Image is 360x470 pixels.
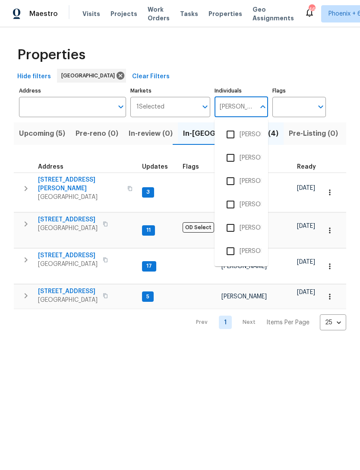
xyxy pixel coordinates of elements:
[38,193,122,201] span: [GEOGRAPHIC_DATA]
[143,227,154,234] span: 11
[297,223,315,229] span: [DATE]
[221,149,261,167] li: [PERSON_NAME]
[115,101,127,113] button: Open
[272,88,326,93] label: Flags
[17,51,85,59] span: Properties
[180,11,198,17] span: Tasks
[221,242,261,260] li: [PERSON_NAME]
[188,314,346,330] nav: Pagination Navigation
[221,294,267,300] span: [PERSON_NAME]
[309,5,315,14] div: 46
[266,318,309,327] p: Items Per Page
[315,101,327,113] button: Open
[38,287,98,296] span: [STREET_ADDRESS]
[253,5,294,22] span: Geo Assignments
[38,215,98,224] span: [STREET_ADDRESS]
[143,262,155,270] span: 17
[38,176,122,193] span: [STREET_ADDRESS][PERSON_NAME]
[142,164,168,170] span: Updates
[219,316,232,329] a: Goto page 1
[208,10,242,18] span: Properties
[111,10,137,18] span: Projects
[38,164,63,170] span: Address
[136,103,164,111] span: 1 Selected
[183,128,278,140] span: In-[GEOGRAPHIC_DATA] (4)
[143,293,153,301] span: 5
[297,289,315,295] span: [DATE]
[183,164,199,170] span: Flags
[221,195,261,214] li: [PERSON_NAME]
[130,88,211,93] label: Markets
[19,88,126,93] label: Address
[38,251,98,260] span: [STREET_ADDRESS]
[221,263,267,269] span: [PERSON_NAME]
[76,128,118,140] span: Pre-reno (0)
[17,71,51,82] span: Hide filters
[132,71,170,82] span: Clear Filters
[148,5,170,22] span: Work Orders
[29,10,58,18] span: Maestro
[57,69,126,83] div: [GEOGRAPHIC_DATA]
[14,69,54,85] button: Hide filters
[289,128,338,140] span: Pre-Listing (0)
[38,296,98,304] span: [GEOGRAPHIC_DATA]
[183,222,214,233] span: OD Select
[199,101,211,113] button: Open
[61,71,118,80] span: [GEOGRAPHIC_DATA]
[143,189,153,196] span: 3
[221,125,261,144] li: [PERSON_NAME]
[297,185,315,191] span: [DATE]
[129,128,173,140] span: In-review (0)
[129,69,173,85] button: Clear Filters
[297,259,315,265] span: [DATE]
[82,10,100,18] span: Visits
[297,164,316,170] span: Ready
[215,97,255,117] input: Search ...
[257,101,269,113] button: Close
[221,219,261,237] li: [PERSON_NAME]
[221,172,261,190] li: [PERSON_NAME]
[215,88,268,93] label: Individuals
[19,128,65,140] span: Upcoming (5)
[320,311,346,334] div: 25
[297,164,324,170] div: Earliest renovation start date (first business day after COE or Checkout)
[38,260,98,269] span: [GEOGRAPHIC_DATA]
[38,224,98,233] span: [GEOGRAPHIC_DATA]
